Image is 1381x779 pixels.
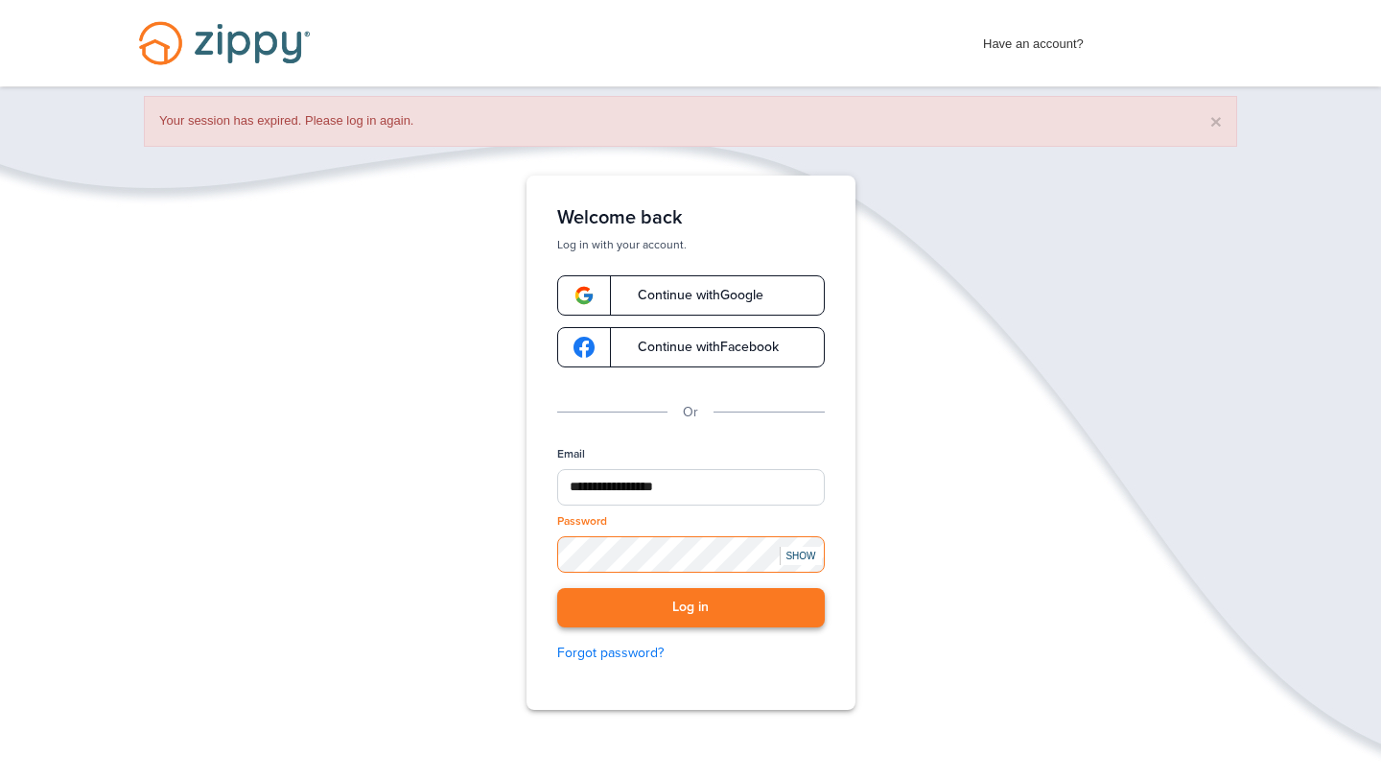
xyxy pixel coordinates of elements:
button: Log in [557,588,825,627]
h1: Welcome back [557,206,825,229]
input: Password [557,536,825,573]
img: google-logo [573,337,595,358]
a: google-logoContinue withGoogle [557,275,825,316]
a: google-logoContinue withFacebook [557,327,825,367]
p: Or [683,402,698,423]
button: × [1210,111,1222,131]
p: Log in with your account. [557,237,825,252]
label: Password [557,513,607,530]
span: Continue with Facebook [619,341,779,354]
span: Continue with Google [619,289,763,302]
label: Email [557,446,585,462]
img: google-logo [573,285,595,306]
div: SHOW [780,547,822,565]
div: Your session has expired. Please log in again. [144,96,1237,147]
a: Forgot password? [557,643,825,664]
span: Have an account? [983,24,1084,55]
input: Email [557,469,825,506]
